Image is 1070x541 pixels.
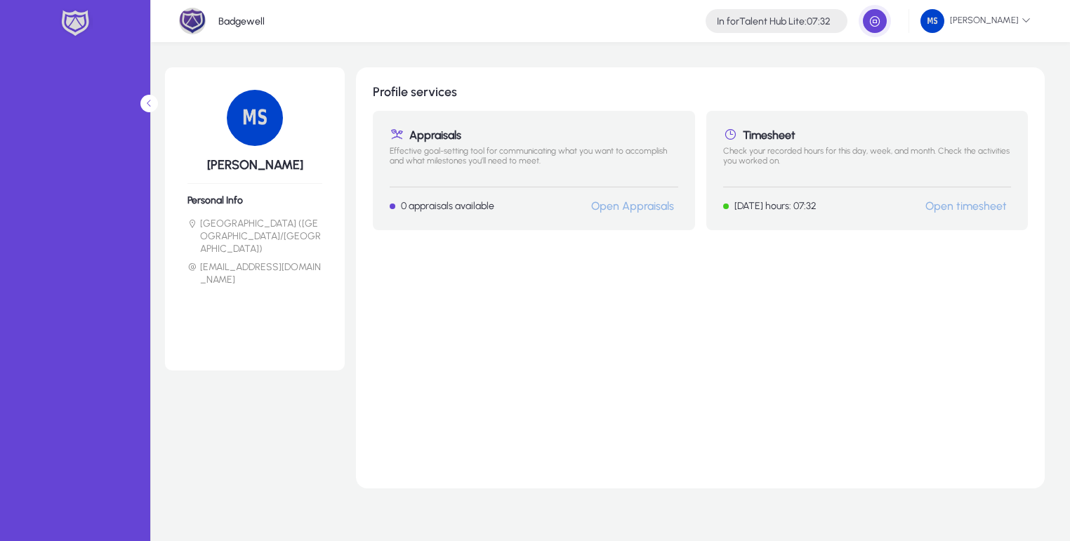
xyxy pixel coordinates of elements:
[909,8,1042,34] button: [PERSON_NAME]
[717,15,831,27] h4: Talent Hub Lite
[920,9,1031,33] span: [PERSON_NAME]
[58,8,93,38] img: white-logo.png
[218,15,265,27] p: Badgewell
[390,128,678,142] h1: Appraisals
[187,194,322,206] h6: Personal Info
[921,199,1011,213] button: Open timesheet
[401,200,494,212] p: 0 appraisals available
[591,199,674,213] a: Open Appraisals
[723,128,1012,142] h1: Timesheet
[187,157,322,173] h5: [PERSON_NAME]
[723,146,1012,175] p: Check your recorded hours for this day, week, and month. Check the activities you worked on.
[227,90,283,146] img: 134.png
[717,15,739,27] span: In for
[587,199,678,213] button: Open Appraisals
[920,9,944,33] img: 134.png
[179,8,206,34] img: 2.png
[805,15,807,27] span: :
[373,84,1028,100] h1: Profile services
[187,261,322,286] li: [EMAIL_ADDRESS][DOMAIN_NAME]
[807,15,831,27] span: 07:32
[187,218,322,255] li: [GEOGRAPHIC_DATA] ([GEOGRAPHIC_DATA]/[GEOGRAPHIC_DATA])
[734,200,817,212] p: [DATE] hours: 07:32
[390,146,678,175] p: Effective goal-setting tool for communicating what you want to accomplish and what milestones you...
[925,199,1007,213] a: Open timesheet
